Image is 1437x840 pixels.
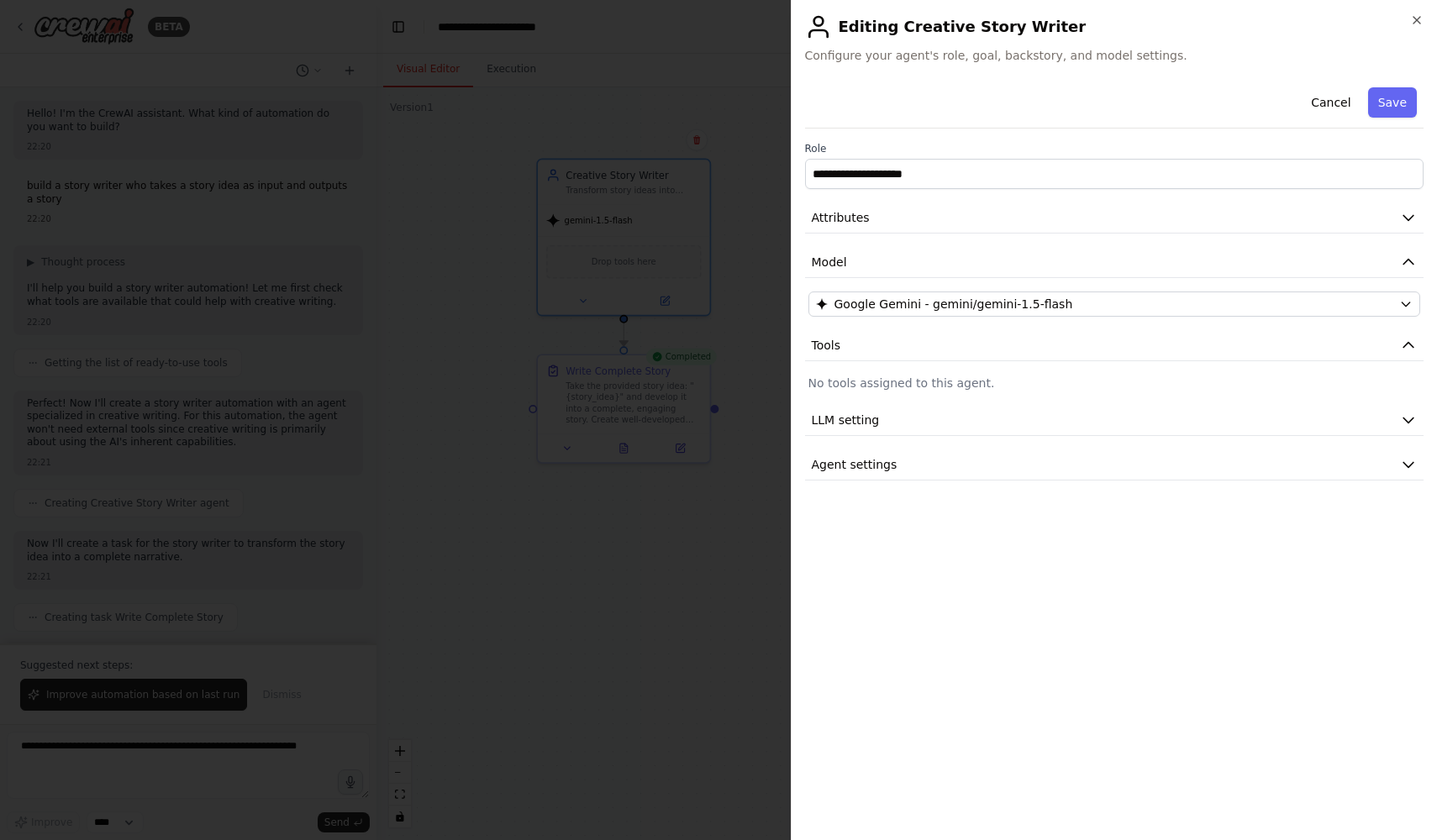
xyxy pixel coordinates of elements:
button: Agent settings [805,449,1424,480]
button: Save [1368,87,1417,118]
p: No tools assigned to this agent. [808,375,1421,391]
span: Configure your agent's role, goal, backstory, and model settings. [805,47,1424,64]
button: Model [805,247,1424,278]
label: Role [805,142,1424,155]
button: Google Gemini - gemini/gemini-1.5-flash [808,291,1421,317]
button: Tools [805,330,1424,361]
button: Cancel [1301,87,1361,118]
span: Attributes [812,209,870,226]
span: Model [812,254,847,270]
span: LLM setting [812,412,880,428]
span: Google Gemini - gemini/gemini-1.5-flash [834,296,1073,312]
span: Agent settings [812,456,897,473]
h2: Editing Creative Story Writer [805,13,1424,40]
button: LLM setting [805,405,1424,436]
button: Attributes [805,202,1424,234]
span: Tools [812,337,841,354]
